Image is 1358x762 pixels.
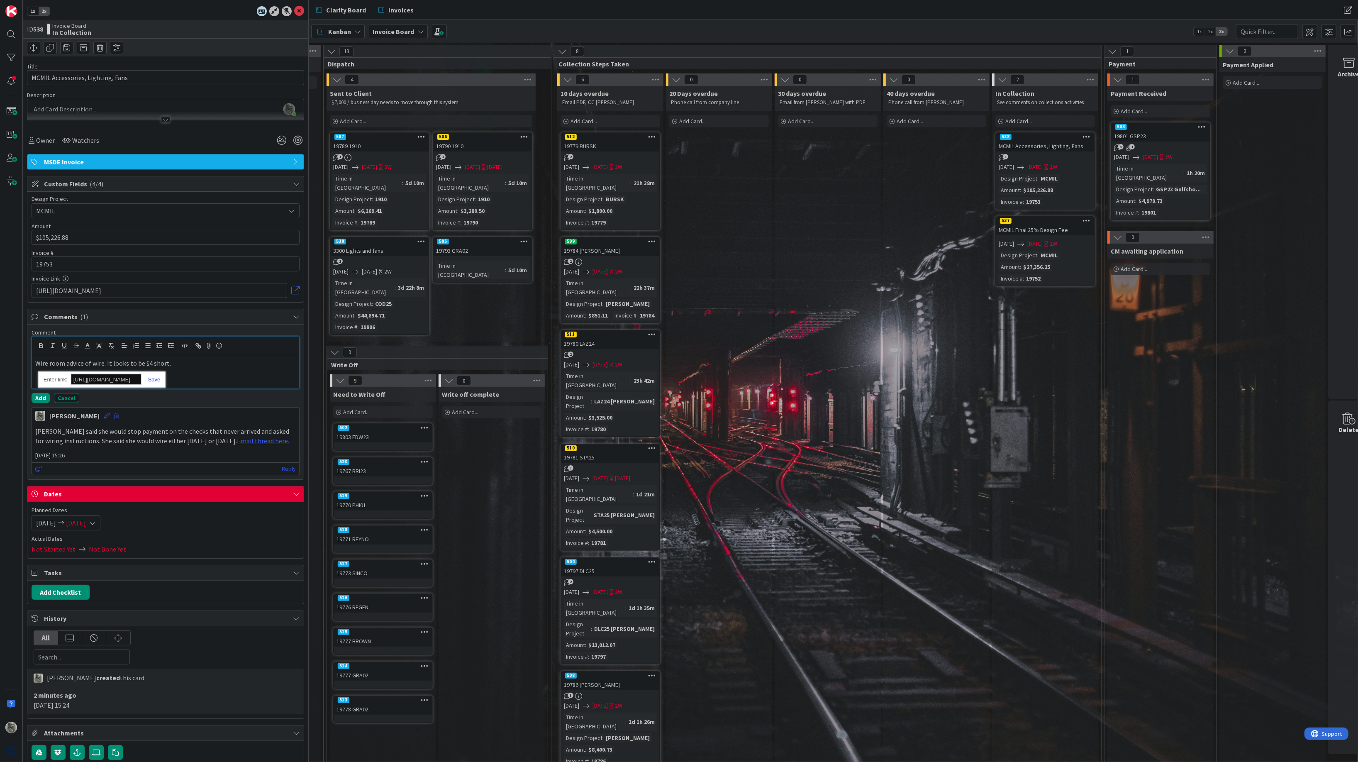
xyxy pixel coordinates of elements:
[561,444,659,452] div: 510
[592,267,608,276] span: [DATE]
[476,195,492,204] div: 1910
[561,141,659,151] div: 19779 BURSK
[996,133,1094,151] div: 538MCMIL Accessories, Lighting, Fans
[564,640,585,650] div: Amount
[588,425,589,434] span: :
[437,134,449,140] div: 506
[1050,163,1057,171] div: 2W
[354,311,356,320] span: :
[1027,163,1043,171] span: [DATE]
[630,283,631,292] span: :
[334,594,432,602] div: 516
[1115,124,1127,130] div: 503
[564,195,602,204] div: Design Project
[357,322,358,332] span: :
[602,299,604,308] span: :
[330,132,429,230] a: 50719789 1910[DATE][DATE]2WTime in [GEOGRAPHIC_DATA]:5d 10mDesign Project:1910Amount:$6,169.41Inv...
[334,458,432,466] div: 520
[457,206,458,215] span: :
[999,197,1023,206] div: Invoice #
[330,237,429,335] a: 5303300 Lights and fans[DATE][DATE]2WTime in [GEOGRAPHIC_DATA]:3d 22h 8mDesign Project:COD25Amoun...
[589,425,608,434] div: 19780
[1021,186,1055,195] div: $105,226.88
[282,464,296,474] a: Reply
[333,491,433,519] a: 51919770 PHI01
[505,266,506,275] span: :
[372,299,373,308] span: :
[1118,144,1124,149] span: 3
[331,238,429,256] div: 5303300 Lights and fans
[565,239,577,244] div: 509
[362,267,377,276] span: [DATE]
[585,527,586,536] span: :
[999,251,1037,260] div: Design Project
[996,133,1094,141] div: 538
[331,141,429,151] div: 19789 1910
[565,445,577,451] div: 510
[604,299,652,308] div: [PERSON_NAME]
[564,267,579,276] span: [DATE]
[373,299,394,308] div: COD25
[996,217,1094,225] div: 537
[1121,107,1147,115] span: Add Card...
[5,5,17,17] img: Visit kanbanzone.com
[592,474,608,483] span: [DATE]
[630,178,631,188] span: :
[487,163,502,171] div: [DATE]
[1023,274,1024,283] span: :
[334,239,346,244] div: 530
[564,425,588,434] div: Invoice #
[1050,239,1057,248] div: 2W
[334,628,432,647] div: 51519777 BROWN
[452,408,478,416] span: Add Card...
[436,163,451,171] span: [DATE]
[592,397,657,406] div: LAZ24 [PERSON_NAME]
[589,538,608,547] div: 19781
[311,2,371,17] a: Clarity Board
[372,195,373,204] span: :
[333,174,402,192] div: Time in [GEOGRAPHIC_DATA]
[631,178,657,188] div: 21h 38m
[561,558,659,566] div: 504
[561,444,660,551] a: 51019781 STA25[DATE][DATE][DATE]Time in [GEOGRAPHIC_DATA]:1d 21mDesign Project:STA25 [PERSON_NAME...
[32,393,50,403] button: Add
[592,360,608,369] span: [DATE]
[475,195,476,204] span: :
[1005,117,1032,125] span: Add Card...
[561,237,660,323] a: 50919784 [PERSON_NAME][DATE][DATE]2WTime in [GEOGRAPHIC_DATA]:22h 37mDesign Project:[PERSON_NAME]...
[434,245,531,256] div: 19793 GRA02
[588,218,589,227] span: :
[1112,123,1209,131] div: 503
[591,397,592,406] span: :
[1183,169,1185,178] span: :
[1023,197,1024,206] span: :
[564,163,579,171] span: [DATE]
[1138,208,1139,217] span: :
[615,474,630,483] div: [DATE]
[66,518,86,528] span: [DATE]
[333,559,433,587] a: 51719773 SINCO
[1236,24,1298,39] input: Quick Filter...
[1112,131,1209,142] div: 19801 GSP23
[1114,185,1153,194] div: Design Project
[999,274,1023,283] div: Invoice #
[333,278,395,297] div: Time in [GEOGRAPHIC_DATA]
[283,103,295,115] img: z2ljhaFx2XcmKtHH0XDNUfyWuC31CjDO.png
[434,133,531,141] div: 506
[333,322,357,332] div: Invoice #
[402,178,403,188] span: :
[592,163,608,171] span: [DATE]
[436,174,505,192] div: Time in [GEOGRAPHIC_DATA]
[568,352,573,357] span: 2
[333,593,433,621] a: 51619776 REGEN
[996,217,1094,235] div: 537MCMIL Final 25% Design Fee
[1185,169,1207,178] div: 1h 20m
[357,218,358,227] span: :
[396,283,426,292] div: 3d 22h 8m
[326,5,366,15] span: Clarity Board
[333,299,372,308] div: Design Project
[334,458,432,476] div: 52019767 BRI23
[564,599,625,617] div: Time in [GEOGRAPHIC_DATA]
[1114,196,1135,205] div: Amount
[343,408,370,416] span: Add Card...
